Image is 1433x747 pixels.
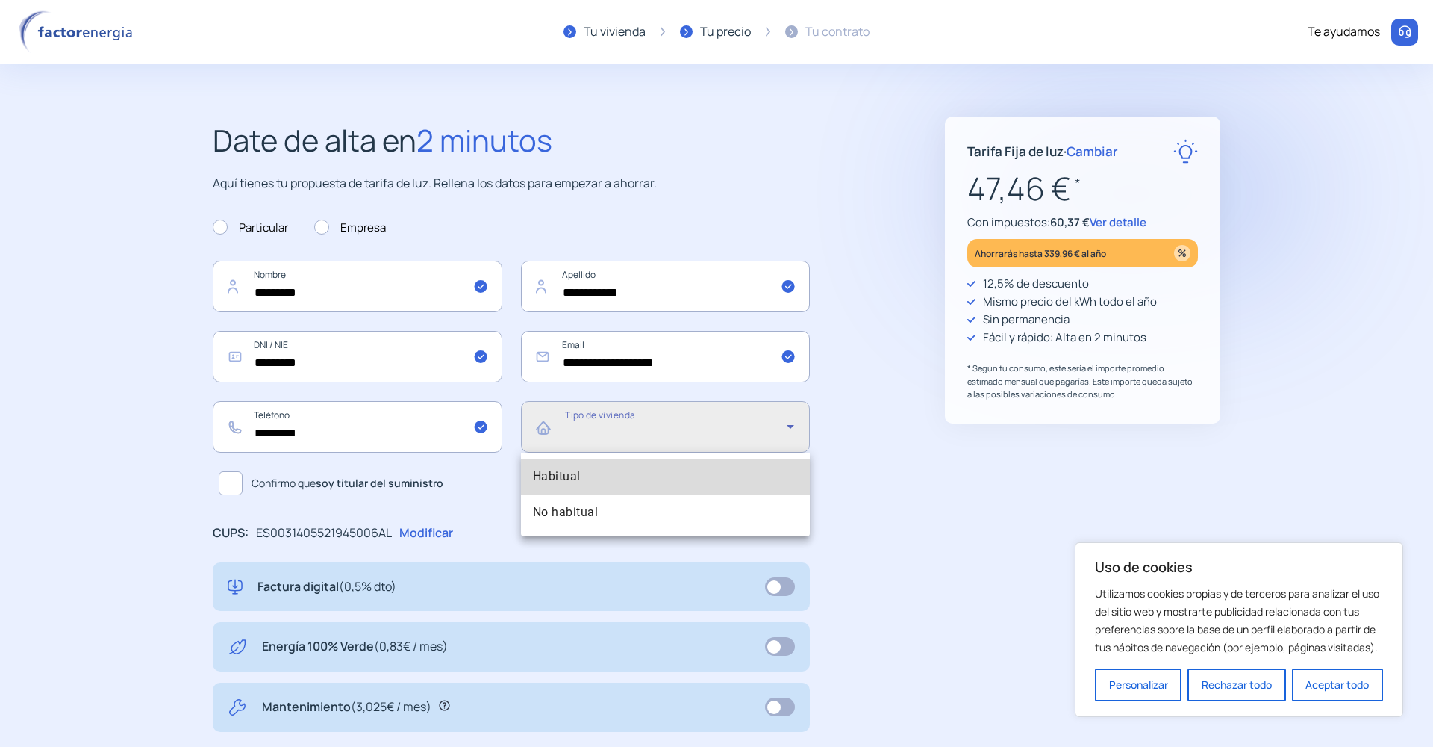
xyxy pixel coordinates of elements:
p: Uso de cookies [1095,558,1383,576]
span: No habitual [533,503,599,521]
span: Habitual [533,468,581,486]
button: Rechazar todo [1187,669,1285,701]
button: Personalizar [1095,669,1181,701]
button: Aceptar todo [1292,669,1383,701]
p: Utilizamos cookies propias y de terceros para analizar el uso del sitio web y mostrarte publicida... [1095,585,1383,657]
div: Uso de cookies [1075,542,1403,717]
